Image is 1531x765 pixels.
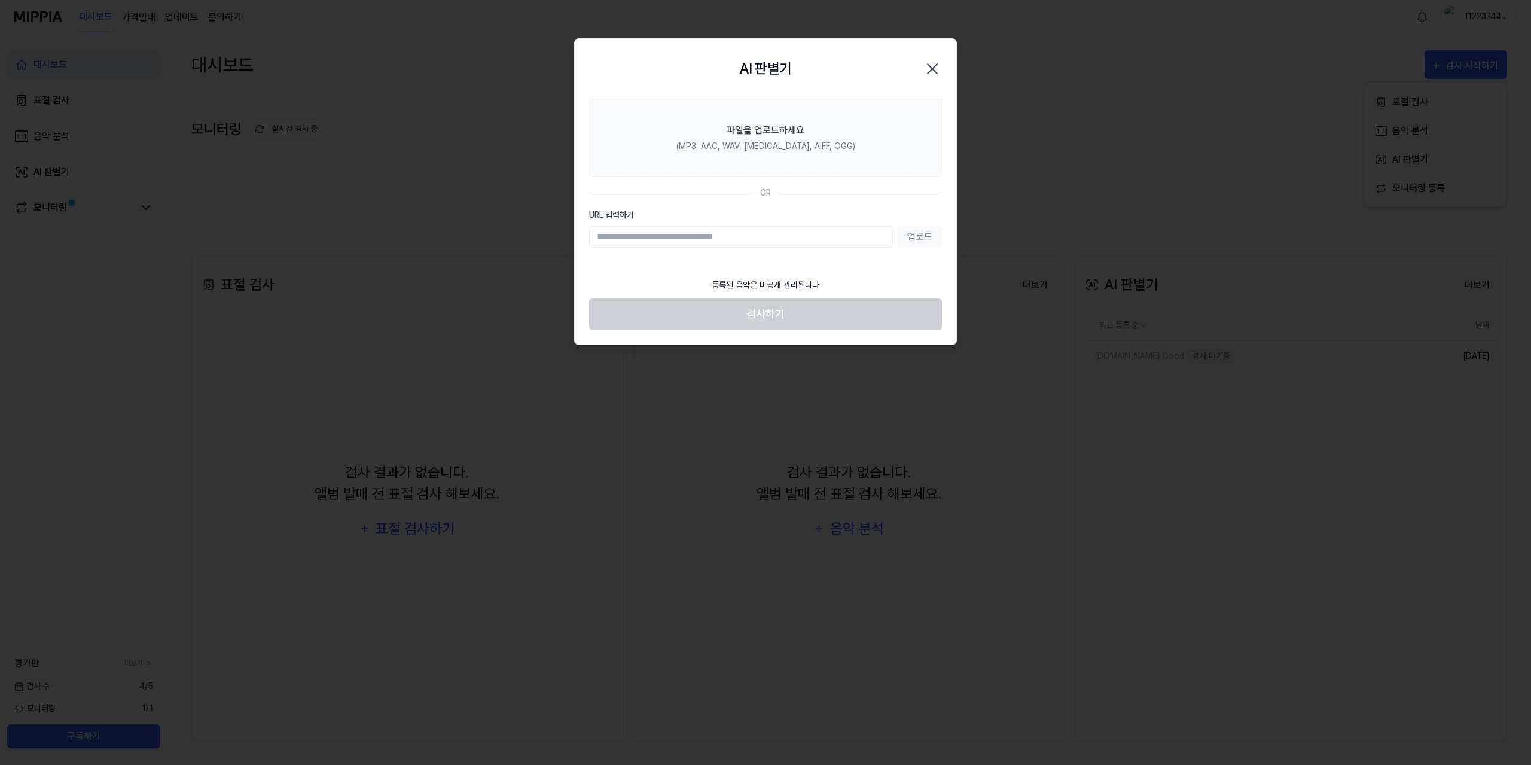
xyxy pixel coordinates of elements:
[760,187,771,199] div: OR
[589,209,942,221] label: URL 입력하기
[727,123,804,138] div: 파일을 업로드하세요
[676,140,855,153] div: (MP3, AAC, WAV, [MEDICAL_DATA], AIFF, OGG)
[704,272,827,298] div: 등록된 음악은 비공개 관리됩니다
[739,58,791,80] h2: AI 판별기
